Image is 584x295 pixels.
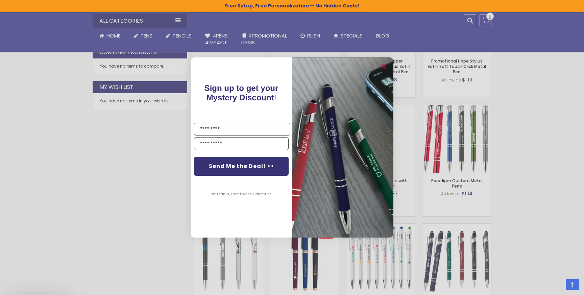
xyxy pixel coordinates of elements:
[379,61,389,72] button: Close dialog
[208,186,275,203] button: No thanks, I don't want a discount.
[292,57,393,238] img: pop-up-image
[204,83,278,102] span: !
[194,157,289,176] button: Send Me the Deal! >>
[204,83,278,102] span: Sign up to get your Mystery Discount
